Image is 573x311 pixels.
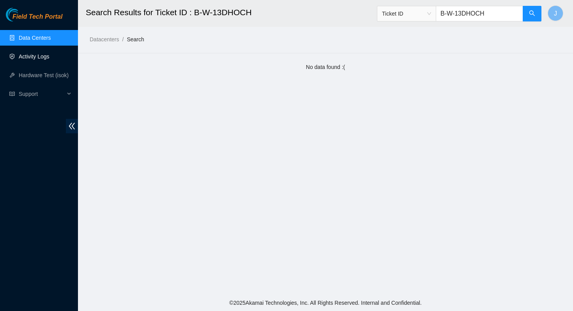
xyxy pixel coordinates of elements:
button: search [523,6,541,21]
span: Field Tech Portal [12,13,62,21]
input: Enter text here... [436,6,523,21]
a: Activity Logs [19,53,50,60]
span: J [554,9,557,18]
div: No data found :( [86,63,565,71]
a: Hardware Test (isok) [19,72,69,78]
button: J [548,5,563,21]
span: Support [19,86,65,102]
span: / [122,36,124,42]
span: search [529,10,535,18]
img: Akamai Technologies [6,8,39,21]
a: Search [127,36,144,42]
a: Akamai TechnologiesField Tech Portal [6,14,62,24]
a: Data Centers [19,35,51,41]
a: Datacenters [90,36,119,42]
span: double-left [66,119,78,133]
span: read [9,91,15,97]
span: Ticket ID [382,8,431,19]
footer: © 2025 Akamai Technologies, Inc. All Rights Reserved. Internal and Confidential. [78,295,573,311]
